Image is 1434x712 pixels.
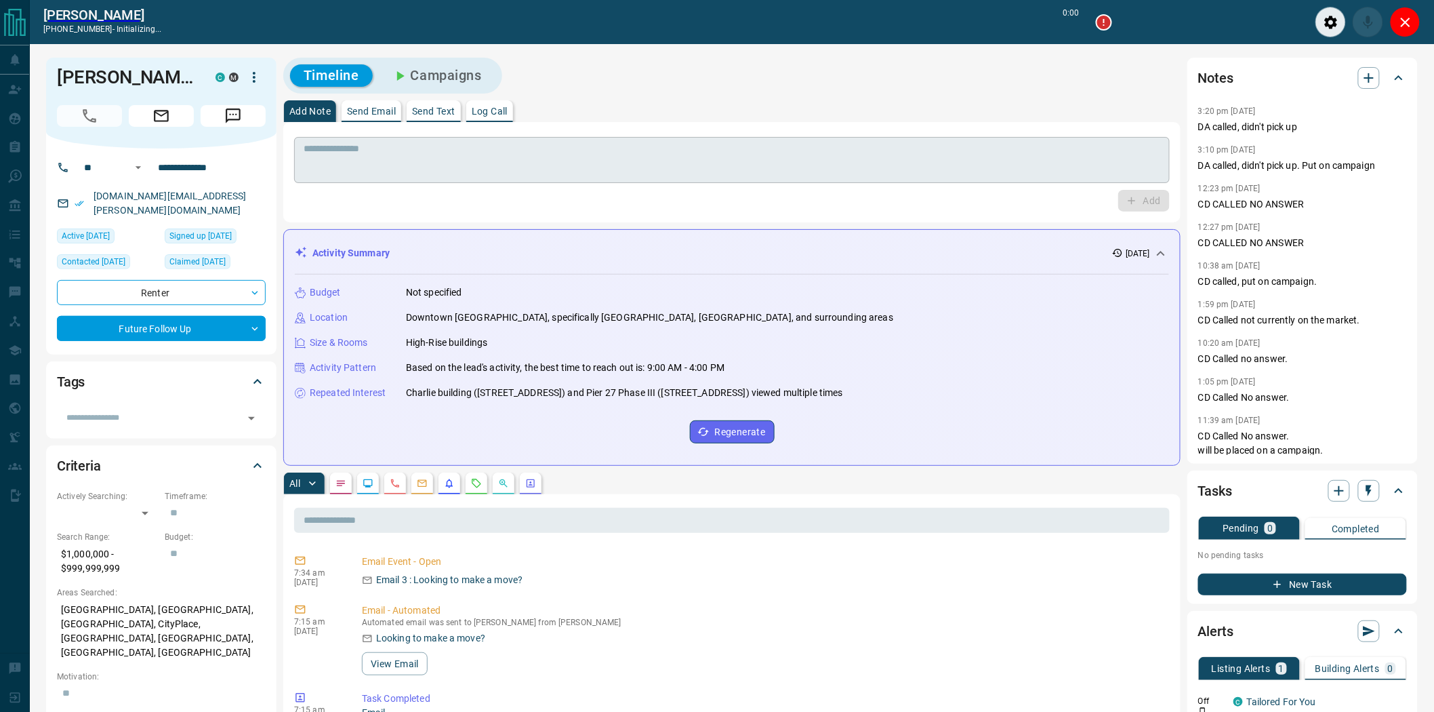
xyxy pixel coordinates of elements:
span: Signed up [DATE] [169,229,232,243]
h1: [PERSON_NAME] [57,66,195,88]
div: Notes [1198,62,1407,94]
p: 3:20 pm [DATE] [1198,106,1256,116]
button: Campaigns [378,64,495,87]
span: Contacted [DATE] [62,255,125,269]
p: Off [1198,695,1225,707]
h2: Alerts [1198,620,1233,642]
p: Budget: [165,531,266,543]
div: Mute [1353,7,1383,37]
div: Mon May 16 2016 [165,229,266,248]
div: condos.ca [216,73,225,82]
p: Task Completed [362,692,1164,706]
p: 0 [1388,664,1393,673]
p: Add Note [289,106,331,116]
svg: Emails [417,478,428,489]
svg: Listing Alerts [444,478,455,489]
p: Email - Automated [362,604,1164,618]
p: Listing Alerts [1212,664,1271,673]
svg: Requests [471,478,482,489]
a: [DOMAIN_NAME][EMAIL_ADDRESS][PERSON_NAME][DOMAIN_NAME] [94,191,247,216]
p: 12:27 pm [DATE] [1198,222,1261,232]
p: 3:10 pm [DATE] [1198,145,1256,155]
h2: Tasks [1198,480,1232,502]
p: [PHONE_NUMBER] - [43,23,162,35]
p: [DATE] [294,627,342,636]
span: Call [57,105,122,127]
p: Automated email was sent to [PERSON_NAME] from [PERSON_NAME] [362,618,1164,627]
div: Alerts [1198,615,1407,648]
div: mrloft.ca [229,73,239,82]
p: 7:15 am [294,617,342,627]
p: Timeframe: [165,490,266,502]
p: CD CALLED NO ANSWER [1198,236,1407,250]
div: Audio Settings [1315,7,1346,37]
svg: Email Verified [75,199,84,208]
svg: Calls [390,478,401,489]
div: Activity Summary[DATE] [295,241,1169,266]
p: CD Called not currently on the market. [1198,313,1407,328]
p: Search Range: [57,531,158,543]
button: Regenerate [690,420,775,443]
div: Tasks [1198,475,1407,507]
svg: Lead Browsing Activity [363,478,373,489]
p: Motivation: [57,671,266,683]
a: [PERSON_NAME] [43,7,162,23]
h2: Criteria [57,455,101,477]
div: Fri Aug 15 2025 [57,254,158,273]
p: 1 [1279,664,1284,673]
p: Completed [1332,524,1380,534]
p: CD Called No answer. [1198,391,1407,405]
div: Criteria [57,450,266,482]
div: Close [1390,7,1420,37]
p: Areas Searched: [57,587,266,599]
div: Thu Aug 14 2025 [57,229,158,248]
button: Open [242,409,261,428]
p: High-Rise buildings [406,336,488,350]
p: CD called, put on campaign. [1198,275,1407,289]
p: CD Called no answer. [1198,352,1407,366]
svg: Notes [335,478,346,489]
p: CD Called No answer. will be placed on a campaign. [1198,429,1407,458]
p: Activity Summary [312,246,390,260]
p: 0:00 [1063,7,1080,37]
button: View Email [362,652,428,675]
span: Claimed [DATE] [169,255,226,269]
p: [DATE] [294,578,342,587]
p: 10:20 am [DATE] [1198,338,1261,348]
div: Tags [57,365,266,398]
div: Renter [57,280,266,305]
p: 1:59 pm [DATE] [1198,300,1256,309]
span: Message [201,105,266,127]
p: 0 [1267,523,1273,533]
p: Size & Rooms [310,336,368,350]
span: initializing... [117,24,162,34]
p: Charlie building ([STREET_ADDRESS]) and Pier 27 Phase III ([STREET_ADDRESS]) viewed multiple times [406,386,843,400]
p: Building Alerts [1315,664,1380,673]
span: Active [DATE] [62,229,110,243]
h2: Tags [57,371,85,393]
p: DA called, didn't pick up. Put on campaign [1198,159,1407,173]
div: Thu Nov 18 2021 [165,254,266,273]
svg: Agent Actions [525,478,536,489]
p: Repeated Interest [310,386,386,400]
p: 12:23 pm [DATE] [1198,184,1261,193]
p: No pending tasks [1198,545,1407,566]
p: Activity Pattern [310,361,376,375]
span: Email [129,105,194,127]
p: Budget [310,285,341,300]
p: All [289,479,300,488]
svg: Opportunities [498,478,509,489]
p: DA called, didn't pick up [1198,120,1407,134]
a: Tailored For You [1247,696,1316,707]
p: Email Event - Open [362,555,1164,569]
button: Timeline [290,64,373,87]
div: Future Follow Up [57,316,266,341]
p: Not specified [406,285,462,300]
p: [GEOGRAPHIC_DATA], [GEOGRAPHIC_DATA], [GEOGRAPHIC_DATA], CityPlace, [GEOGRAPHIC_DATA], [GEOGRAPHI... [57,599,266,664]
p: 1:05 pm [DATE] [1198,377,1256,387]
p: $1,000,000 - $999,999,999 [57,543,158,580]
p: Based on the lead's activity, the best time to reach out is: 9:00 AM - 4:00 PM [406,361,724,375]
button: Open [130,159,146,176]
p: CD CALLED NO ANSWER [1198,197,1407,212]
p: 11:39 am [DATE] [1198,416,1261,425]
